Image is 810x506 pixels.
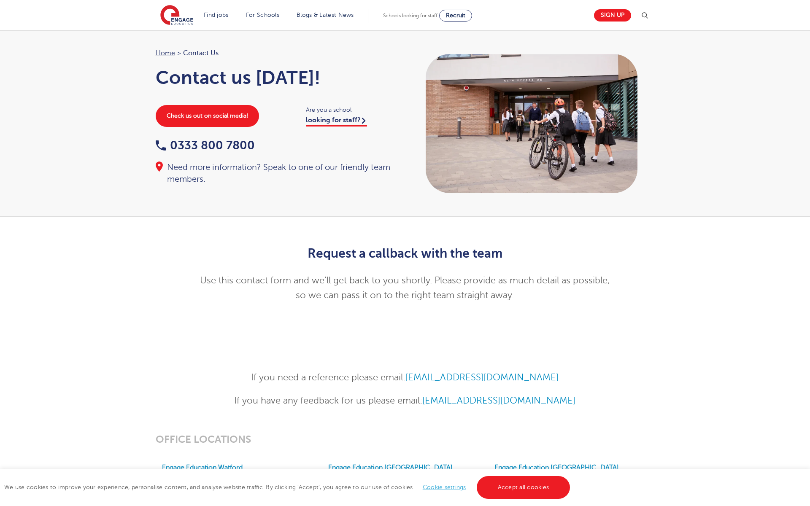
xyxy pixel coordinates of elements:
[200,275,610,300] span: Use this contact form and we’ll get back to you shortly. Please provide as much detail as possibl...
[156,105,259,127] a: Check us out on social media!
[177,49,181,57] span: >
[477,476,570,499] a: Accept all cookies
[156,67,397,88] h1: Contact us [DATE]!
[156,161,397,185] div: Need more information? Speak to one of our friendly team members.
[422,396,575,406] a: [EMAIL_ADDRESS][DOMAIN_NAME]
[156,49,175,57] a: Home
[156,433,655,445] h3: OFFICE LOCATIONS
[594,9,631,22] a: Sign up
[162,464,243,471] a: Engage Education Watford
[328,464,453,471] a: Engage Education [GEOGRAPHIC_DATA]
[198,246,612,261] h2: Request a callback with the team
[494,464,619,471] a: Engage Education [GEOGRAPHIC_DATA]
[160,5,193,26] img: Engage Education
[306,105,397,115] span: Are you a school
[204,12,229,18] a: Find jobs
[439,10,472,22] a: Recruit
[423,484,466,490] a: Cookie settings
[383,13,437,19] span: Schools looking for staff
[446,12,465,19] span: Recruit
[198,393,612,408] p: If you have any feedback for us please email:
[198,370,612,385] p: If you need a reference please email:
[156,48,397,59] nav: breadcrumb
[246,12,279,18] a: For Schools
[156,139,255,152] a: 0333 800 7800
[405,372,559,382] a: [EMAIL_ADDRESS][DOMAIN_NAME]
[4,484,572,490] span: We use cookies to improve your experience, personalise content, and analyse website traffic. By c...
[306,116,367,126] a: looking for staff?
[297,12,354,18] a: Blogs & Latest News
[183,48,219,59] span: Contact Us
